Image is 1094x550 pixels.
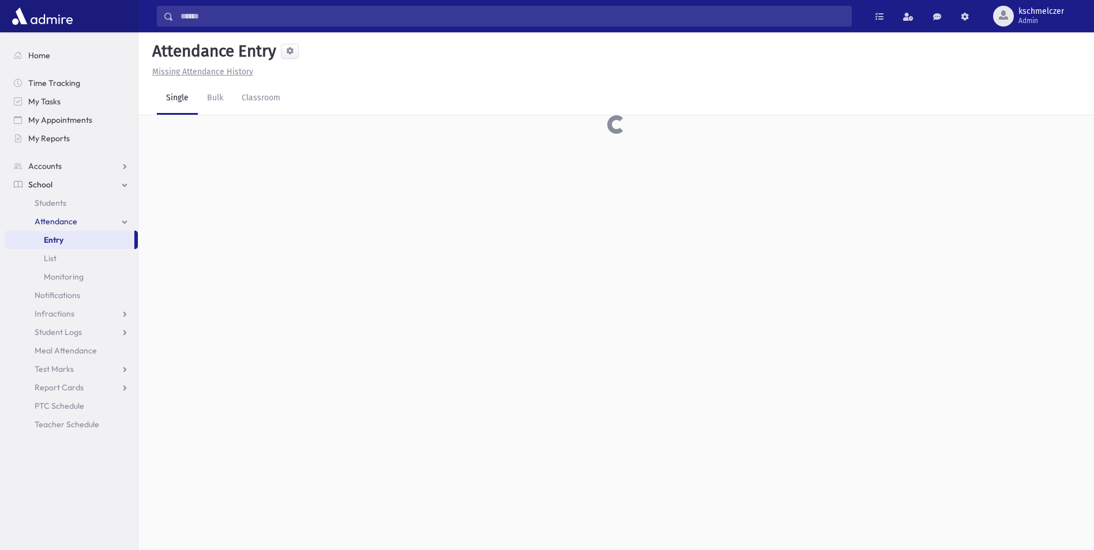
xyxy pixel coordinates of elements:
input: Search [174,6,851,27]
span: Attendance [35,216,77,227]
u: Missing Attendance History [152,67,253,77]
span: My Tasks [28,96,61,107]
span: My Reports [28,133,70,144]
span: PTC Schedule [35,401,84,411]
a: Entry [5,231,134,249]
a: Home [5,46,138,65]
a: PTC Schedule [5,397,138,415]
a: My Appointments [5,111,138,129]
a: Time Tracking [5,74,138,92]
span: Infractions [35,308,74,319]
a: Single [157,82,198,115]
a: Infractions [5,304,138,323]
span: Report Cards [35,382,84,393]
span: My Appointments [28,115,92,125]
a: Notifications [5,286,138,304]
a: Bulk [198,82,232,115]
a: Accounts [5,157,138,175]
span: School [28,179,52,190]
a: Test Marks [5,360,138,378]
h5: Attendance Entry [148,42,276,61]
a: Teacher Schedule [5,415,138,434]
span: Meal Attendance [35,345,97,356]
a: Monitoring [5,268,138,286]
a: Students [5,194,138,212]
a: Attendance [5,212,138,231]
span: Students [35,198,66,208]
a: List [5,249,138,268]
span: Time Tracking [28,78,80,88]
a: Report Cards [5,378,138,397]
span: Notifications [35,290,80,300]
span: Monitoring [44,272,84,282]
span: Test Marks [35,364,74,374]
span: Admin [1018,16,1064,25]
span: Accounts [28,161,62,171]
a: My Tasks [5,92,138,111]
a: School [5,175,138,194]
a: Meal Attendance [5,341,138,360]
img: AdmirePro [9,5,76,28]
a: My Reports [5,129,138,148]
span: Teacher Schedule [35,419,99,430]
span: Entry [44,235,63,245]
span: kschmelczer [1018,7,1064,16]
span: List [44,253,57,263]
a: Missing Attendance History [148,67,253,77]
span: Home [28,50,50,61]
a: Classroom [232,82,290,115]
a: Student Logs [5,323,138,341]
span: Student Logs [35,327,82,337]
